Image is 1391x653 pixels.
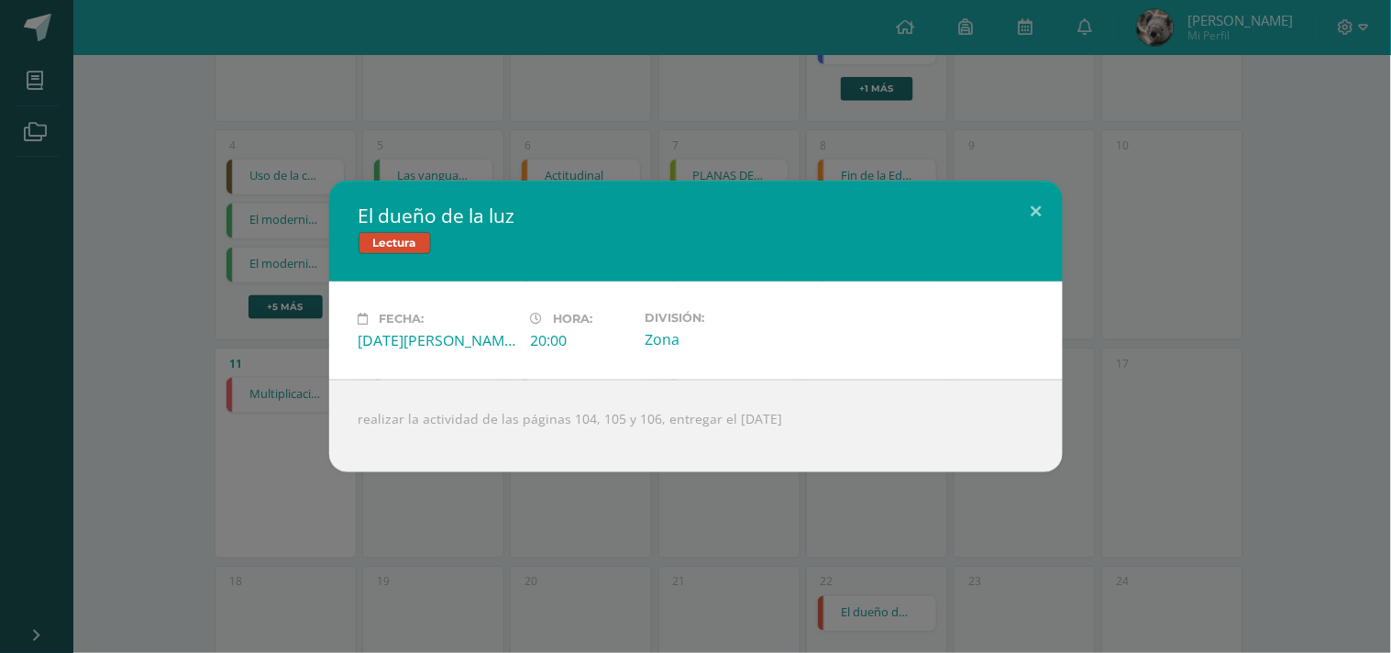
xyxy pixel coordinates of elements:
button: Close (Esc) [1010,181,1063,243]
h2: El dueño de la luz [359,203,1033,228]
span: Fecha: [380,312,425,326]
span: Lectura [359,232,431,254]
span: Hora: [554,312,593,326]
div: [DATE][PERSON_NAME] [359,330,516,350]
label: División: [646,311,803,325]
div: 20:00 [531,330,631,350]
div: realizar la actividad de las páginas 104, 105 y 106, entregar el [DATE] [329,380,1063,472]
div: Zona [646,329,803,349]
